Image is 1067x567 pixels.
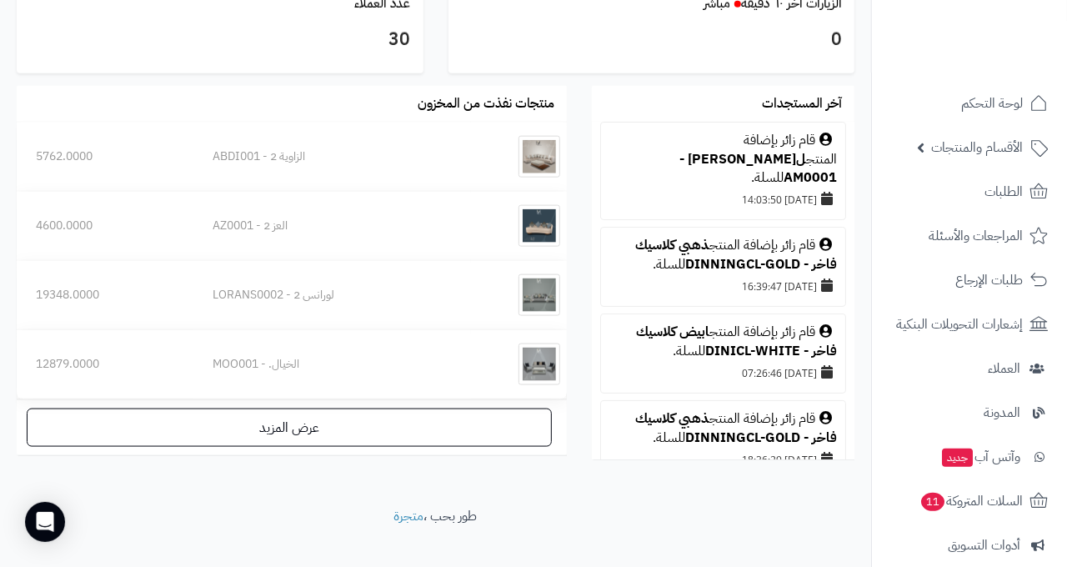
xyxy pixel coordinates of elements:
a: المراجعات والأسئلة [882,216,1057,256]
div: Open Intercom Messenger [25,502,65,542]
div: الزاوية 2 - ABDI001 [213,148,452,165]
div: [DATE] 07:26:46 [609,361,837,384]
div: 12879.0000 [36,356,174,373]
span: 11 [921,493,944,511]
span: العملاء [988,357,1020,380]
div: [DATE] 14:03:50 [609,188,837,211]
div: الخيال. - MOO001 [213,356,452,373]
a: إشعارات التحويلات البنكية [882,304,1057,344]
a: ابيض كلاسيك فاخر - DINICL-WHITE [636,322,837,361]
a: المدونة [882,393,1057,433]
span: أدوات التسويق [948,534,1020,557]
img: الخيال. - MOO001 [518,344,560,385]
div: لورانس 2 - LORANS0002 [213,287,452,304]
span: وآتس آب [940,445,1020,469]
span: لوحة التحكم [961,92,1023,115]
a: أدوات التسويق [882,525,1057,565]
a: وآتس آبجديد [882,437,1057,477]
span: الطلبات [984,180,1023,203]
div: 19348.0000 [36,287,174,304]
span: السلات المتروكة [919,489,1023,513]
span: المدونة [984,401,1020,424]
img: الزاوية 2 - ABDI001 [518,136,560,178]
a: الطلبات [882,172,1057,212]
div: قام زائر بإضافة المنتج للسلة. [609,236,837,274]
a: ذهبي كلاسيك فاخر - DINNINGCL-GOLD [635,235,837,274]
img: العز 2 - AZ0001 [518,205,560,247]
h3: آخر المستجدات [762,97,842,112]
div: قام زائر بإضافة المنتج للسلة. [609,409,837,448]
div: 4600.0000 [36,218,174,234]
h3: 0 [461,26,843,54]
a: طلبات الإرجاع [882,260,1057,300]
span: المراجعات والأسئلة [929,224,1023,248]
a: لوحة التحكم [882,83,1057,123]
span: جديد [942,449,973,467]
h3: منتجات نفذت من المخزون [418,97,554,112]
div: قام زائر بإضافة المنتج للسلة. [609,323,837,361]
span: الأقسام والمنتجات [931,136,1023,159]
div: 5762.0000 [36,148,174,165]
a: السلات المتروكة11 [882,481,1057,521]
span: طلبات الإرجاع [955,268,1023,292]
a: العملاء [882,349,1057,389]
div: العز 2 - AZ0001 [213,218,452,234]
h3: 30 [29,26,411,54]
a: ل[PERSON_NAME] - AM0001 [679,149,837,188]
div: [DATE] 18:36:29 [609,448,837,471]
span: إشعارات التحويلات البنكية [896,313,1023,336]
a: عرض المزيد [27,409,552,447]
img: لورانس 2 - LORANS0002 [518,274,560,316]
a: متجرة [394,506,424,526]
div: [DATE] 16:39:47 [609,274,837,298]
a: ذهبي كلاسيك فاخر - DINNINGCL-GOLD [635,409,837,448]
div: قام زائر بإضافة المنتج للسلة. [609,131,837,188]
